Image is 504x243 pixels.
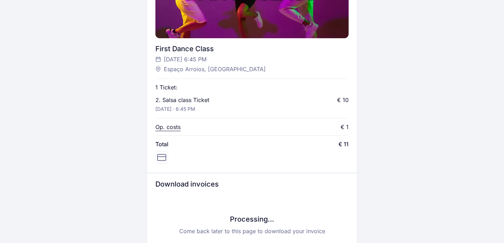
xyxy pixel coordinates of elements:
div: First Dance Class [155,44,348,54]
p: Come back later to this page to download your invoice [155,227,348,235]
p: 2. Salsa class Ticket [155,96,209,104]
p: 1 Ticket: [155,83,177,92]
p: Op. costs [155,123,181,131]
span: [DATE] 6:45 PM [164,55,206,63]
span: € 11 [338,140,349,148]
div: € 1 [341,123,349,131]
div: € 10 [337,96,349,104]
span: Total [155,140,168,148]
h3: Download invoices [155,179,348,189]
h3: Processing... [155,214,348,224]
p: [DATE] · 6:45 PM [155,106,195,113]
span: Espaço Arroios, [GEOGRAPHIC_DATA] [164,65,266,73]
